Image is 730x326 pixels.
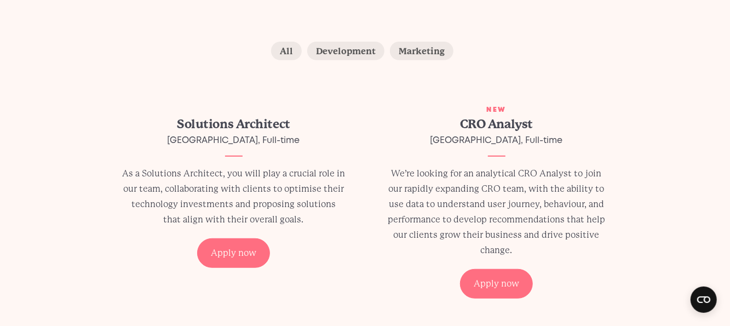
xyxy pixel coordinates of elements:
[197,238,270,268] div: Apply now
[385,133,608,148] div: [GEOGRAPHIC_DATA], Full-time
[102,105,365,299] a: Solutions Architect [GEOGRAPHIC_DATA], Full-time As a Solutions Architect, you will play a crucia...
[122,133,346,148] div: [GEOGRAPHIC_DATA], Full-time
[385,166,608,258] p: We’re looking for an analytical CRO Analyst to join our rapidly expanding CRO team, with the abil...
[307,42,384,60] label: Development
[122,166,346,227] p: As a Solutions Architect, you will play a crucial role in our team, collaborating with clients to...
[271,42,302,60] label: All
[460,269,533,299] div: Apply now
[365,105,628,116] div: New
[122,116,346,133] h2: Solutions Architect
[390,42,453,60] label: Marketing
[365,105,628,299] a: New CRO Analyst [GEOGRAPHIC_DATA], Full-time We’re looking for an analytical CRO Analyst to join ...
[691,287,717,313] button: Open CMP widget
[385,116,608,133] h2: CRO Analyst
